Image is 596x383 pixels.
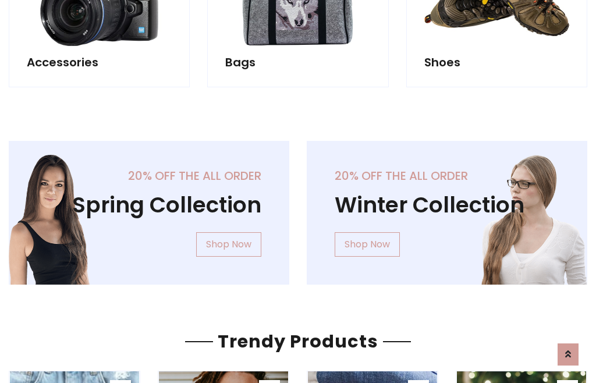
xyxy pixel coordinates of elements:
a: Shop Now [196,232,261,257]
span: Trendy Products [213,329,383,354]
h1: Winter Collection [335,192,559,218]
h5: Shoes [424,55,569,69]
h5: Accessories [27,55,172,69]
h1: Spring Collection [37,192,261,218]
a: Shop Now [335,232,400,257]
h5: 20% off the all order [37,169,261,183]
h5: 20% off the all order [335,169,559,183]
h5: Bags [225,55,370,69]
